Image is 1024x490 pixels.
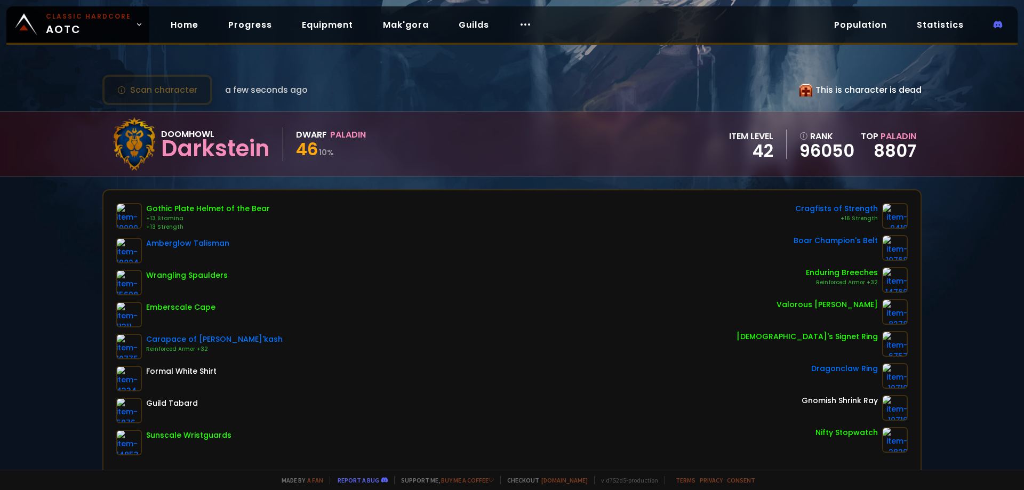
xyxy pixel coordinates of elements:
div: Guild Tabard [146,398,198,409]
img: item-14766 [882,267,908,293]
a: Guilds [450,14,498,36]
div: Darkstein [161,141,270,157]
div: Top [861,130,916,143]
img: item-10716 [882,395,908,421]
div: Valorous [PERSON_NAME] [777,299,878,310]
div: Dragonclaw Ring [811,363,878,374]
span: v. d752d5 - production [594,476,658,484]
a: a fan [307,476,323,484]
div: 42 [729,143,773,159]
img: item-5976 [116,398,142,423]
a: Consent [727,476,755,484]
img: item-8278 [882,299,908,325]
div: Wrangling Spaulders [146,270,228,281]
div: Doomhowl [161,127,270,141]
div: Nifty Stopwatch [815,427,878,438]
small: Classic Hardcore [46,12,131,21]
div: +13 Stamina [146,214,270,223]
a: Classic HardcoreAOTC [6,6,149,43]
img: item-15698 [116,270,142,295]
img: item-14853 [116,430,142,455]
a: [DOMAIN_NAME] [541,476,588,484]
img: item-10824 [116,238,142,263]
img: item-6757 [882,331,908,357]
div: Gnomish Shrink Ray [802,395,878,406]
a: Home [162,14,207,36]
div: This is character is dead [799,83,922,97]
a: Buy me a coffee [441,476,494,484]
span: Checkout [500,476,588,484]
button: Scan character [102,75,212,105]
div: Reinforced Armor +32 [146,345,283,354]
div: +16 Strength [795,214,878,223]
span: Support me, [394,476,494,484]
div: [DEMOGRAPHIC_DATA]'s Signet Ring [737,331,878,342]
div: Gothic Plate Helmet of the Bear [146,203,270,214]
a: 8807 [874,139,916,163]
img: item-10090 [116,203,142,229]
div: +13 Strength [146,223,270,231]
a: Mak'gora [374,14,437,36]
span: Paladin [881,130,916,142]
a: 96050 [799,143,854,159]
a: Population [826,14,895,36]
div: Enduring Breeches [806,267,878,278]
a: Report a bug [338,476,379,484]
div: Paladin [330,128,366,141]
img: item-10768 [882,235,908,261]
span: a few seconds ago [225,83,308,97]
span: AOTC [46,12,131,37]
div: rank [799,130,854,143]
a: Terms [676,476,695,484]
div: Formal White Shirt [146,366,217,377]
span: 46 [296,137,318,161]
div: Amberglow Talisman [146,238,229,249]
div: Emberscale Cape [146,302,215,313]
small: 10 % [319,147,334,158]
img: item-9410 [882,203,908,229]
div: Cragfists of Strength [795,203,878,214]
a: Privacy [700,476,723,484]
div: Dwarf [296,128,327,141]
img: item-10775 [116,334,142,359]
div: item level [729,130,773,143]
div: Boar Champion's Belt [794,235,878,246]
img: item-10710 [882,363,908,389]
div: Carapace of [PERSON_NAME]'kash [146,334,283,345]
img: item-2820 [882,427,908,453]
img: item-4334 [116,366,142,391]
a: Equipment [293,14,362,36]
img: item-11311 [116,302,142,327]
div: Sunscale Wristguards [146,430,231,441]
div: Reinforced Armor +32 [806,278,878,287]
a: Progress [220,14,281,36]
span: Made by [275,476,323,484]
a: Statistics [908,14,972,36]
